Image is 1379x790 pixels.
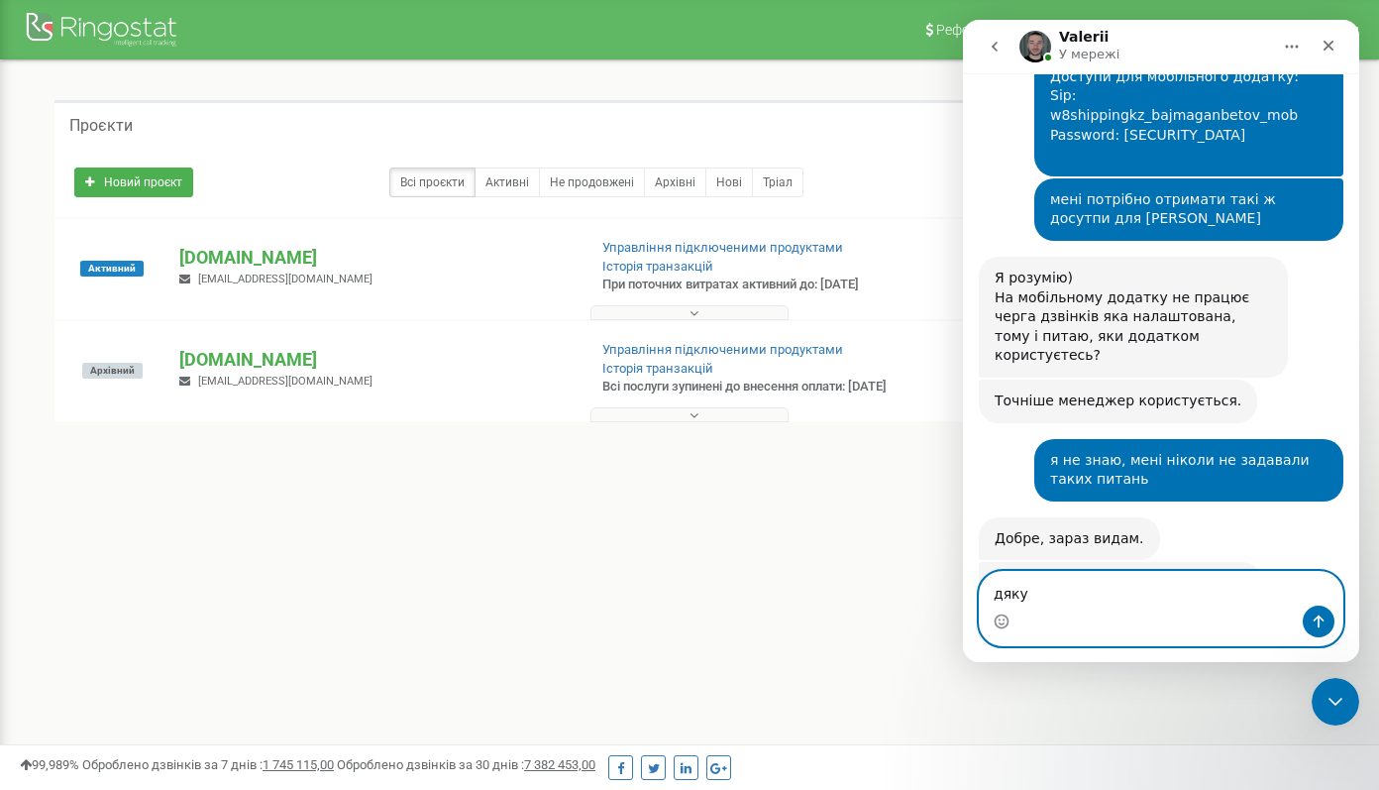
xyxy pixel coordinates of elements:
[340,586,371,618] button: Надіслати повідомлення…
[1312,678,1359,726] iframe: Intercom live chat
[82,757,334,772] span: Оброблено дзвінків за 7 днів :
[337,757,595,772] span: Оброблено дзвінків за 30 днів :
[602,276,888,294] p: При поточних витратах активний до: [DATE]
[20,757,79,772] span: 99,989%
[16,542,299,605] div: Sip: w8shippingkz_Khaletskyi_mob
[389,168,476,197] a: Всі проєкти
[524,757,595,772] u: 7 382 453,00
[198,375,372,388] span: [EMAIL_ADDRESS][DOMAIN_NAME]
[17,552,379,586] textarea: Повідомлення...
[31,594,47,610] button: Вибір емодзі
[602,240,843,255] a: Управління підключеними продуктами
[705,168,753,197] a: Нові
[602,259,713,274] a: Історія транзакцій
[475,168,540,197] a: Активні
[539,168,645,197] a: Не продовжені
[80,261,144,277] span: Активний
[936,22,1083,38] span: Реферальна програма
[963,20,1359,662] iframe: Intercom live chat
[644,168,706,197] a: Архівні
[602,361,713,376] a: Історія транзакцій
[82,363,143,379] span: Архівний
[179,245,570,271] p: [DOMAIN_NAME]
[179,347,570,373] p: [DOMAIN_NAME]
[602,378,888,396] p: Всі послуги зупинені до внесення оплати: [DATE]
[74,168,193,197] a: Новий проєкт
[198,273,372,285] span: [EMAIL_ADDRESS][DOMAIN_NAME]
[602,342,843,357] a: Управління підключеними продуктами
[263,757,334,772] u: 1 745 115,00
[16,542,380,648] div: Valerii каже…
[69,117,133,135] h5: Проєкти
[752,168,803,197] a: Тріал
